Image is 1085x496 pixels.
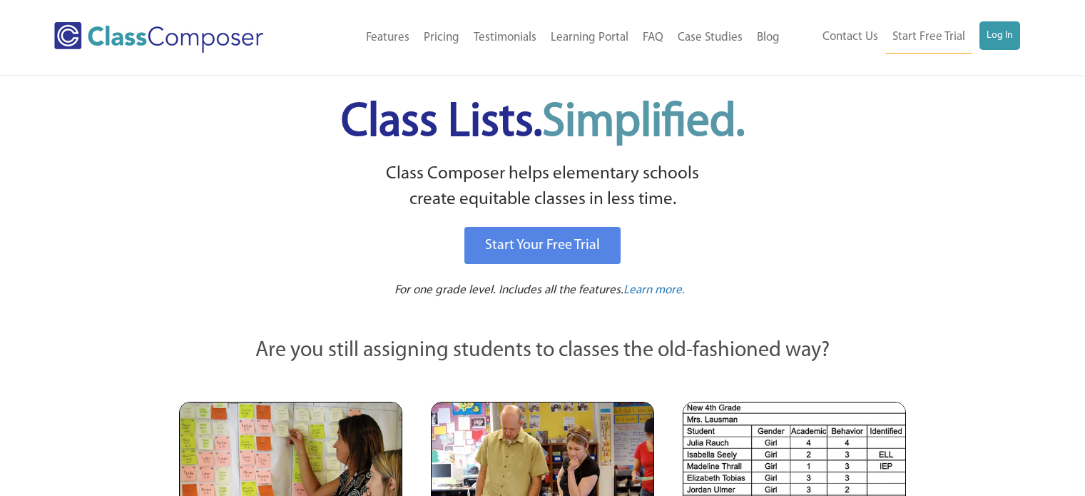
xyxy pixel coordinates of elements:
a: Blog [750,22,787,54]
a: Pricing [417,22,467,54]
a: Learning Portal [544,22,636,54]
a: Start Your Free Trial [464,227,621,264]
p: Are you still assigning students to classes the old-fashioned way? [179,335,907,367]
span: Start Your Free Trial [485,238,600,253]
a: Features [359,22,417,54]
nav: Header Menu [787,21,1020,54]
a: FAQ [636,22,671,54]
a: Contact Us [815,21,885,53]
a: Case Studies [671,22,750,54]
span: Class Lists. [341,100,745,146]
p: Class Composer helps elementary schools create equitable classes in less time. [177,161,909,213]
a: Testimonials [467,22,544,54]
span: For one grade level. Includes all the features. [394,284,623,296]
span: Simplified. [542,100,745,146]
img: Class Composer [54,22,263,53]
a: Learn more. [623,282,685,300]
a: Log In [979,21,1020,50]
span: Learn more. [623,284,685,296]
nav: Header Menu [309,22,786,54]
a: Start Free Trial [885,21,972,54]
